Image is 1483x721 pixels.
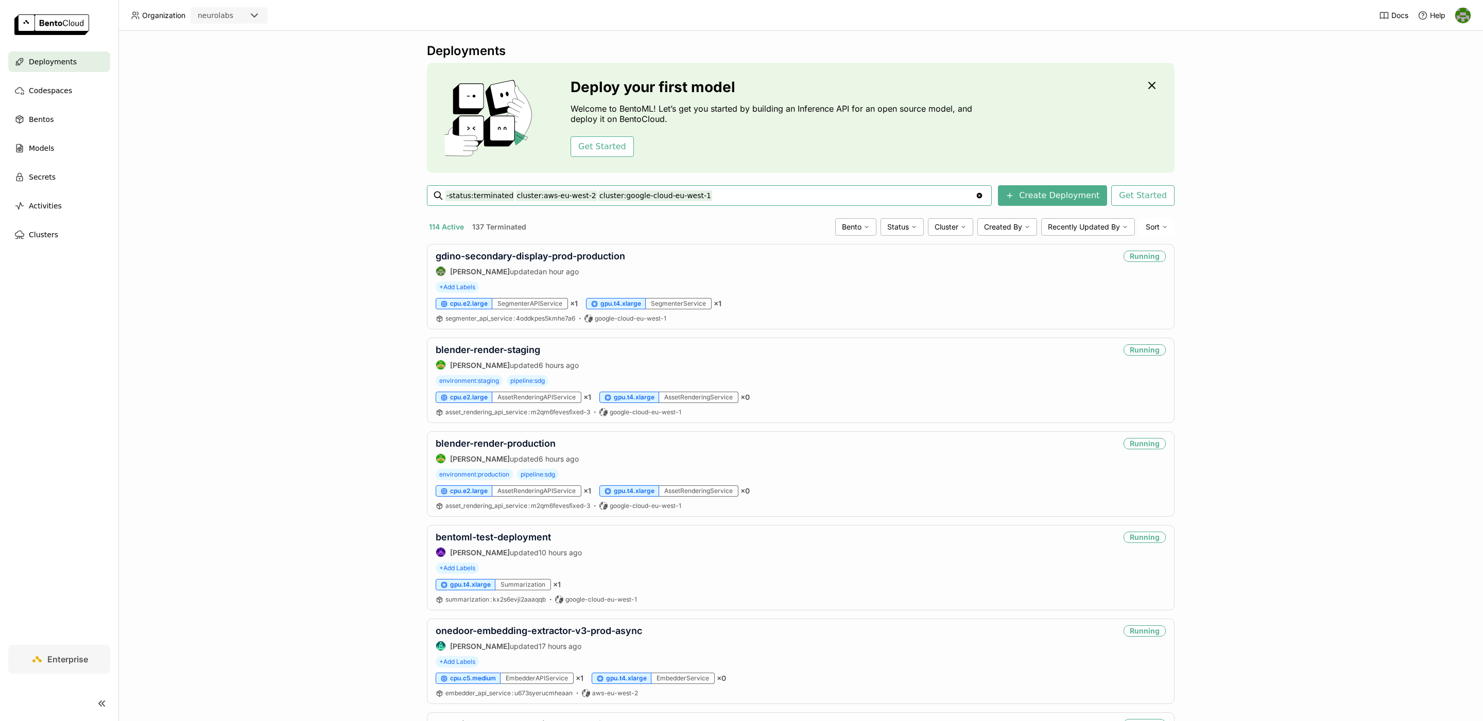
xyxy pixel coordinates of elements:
a: embedder_api_service:u673syerucmheaan [445,689,573,697]
img: logo [14,14,89,35]
img: Toby Thomas [1455,8,1471,23]
span: Sort [1146,222,1160,232]
div: EmbedderAPIService [501,673,574,684]
img: Toby Thomas [436,267,445,276]
div: AssetRenderingService [659,392,738,403]
span: × 1 [570,299,578,308]
a: bentoml-test-deployment [436,532,551,542]
input: Search [445,187,975,204]
span: +Add Labels [436,562,479,574]
a: Secrets [8,167,110,187]
div: Summarization [495,579,551,590]
span: environment:staging [436,375,503,386]
div: updated [436,641,642,651]
img: Steve Guo [436,454,445,463]
span: × 1 [576,674,583,683]
span: × 0 [740,393,750,402]
span: cpu.e2.large [450,300,488,308]
span: : [528,408,530,416]
strong: [PERSON_NAME] [450,267,510,276]
span: × 0 [717,674,726,683]
div: updated [436,453,579,464]
button: Get Started [571,136,634,157]
div: Cluster [928,218,973,236]
span: asset_rendering_api_service m2qm6fevesfixed-3 [445,408,590,416]
span: : [528,502,530,509]
span: Help [1430,11,1445,20]
span: Models [29,142,54,154]
div: Help [1418,10,1445,21]
button: Get Started [1111,185,1175,206]
svg: Clear value [975,191,984,200]
span: pipeline:sdg [517,469,559,480]
a: blender-render-staging [436,344,540,355]
span: Enterprise [47,654,88,664]
span: Created By [984,222,1022,232]
span: embedder_api_service u673syerucmheaan [445,689,573,697]
a: gdino-secondary-display-prod-production [436,251,625,261]
span: : [513,314,515,322]
div: Deployments [427,43,1175,59]
a: onedoor-embedding-extractor-v3-prod-async [436,625,642,636]
input: Selected neurolabs. [234,11,235,21]
a: Deployments [8,51,110,72]
strong: [PERSON_NAME] [450,454,510,463]
div: SegmenterAPIService [492,298,568,309]
div: Running [1124,344,1166,356]
div: SegmenterService [646,298,712,309]
div: AssetRenderingAPIService [492,485,581,497]
span: gpu.t4.xlarge [450,581,491,589]
span: : [490,595,492,603]
span: cpu.e2.large [450,487,488,495]
span: 10 hours ago [539,548,582,557]
span: Deployments [29,56,77,68]
div: AssetRenderingService [659,485,738,497]
span: Codespaces [29,84,72,97]
a: summarization:kx2s6evji2aaaqqb [445,595,546,604]
a: asset_rendering_api_service:m2qm6fevesfixed-3 [445,408,590,416]
span: Docs [1391,11,1408,20]
span: cpu.e2.large [450,393,488,401]
strong: [PERSON_NAME] [450,548,510,557]
a: blender-render-production [436,438,556,449]
span: aws-eu-west-2 [592,689,638,697]
p: Welcome to BentoML! Let’s get you started by building an Inference API for an open source model, ... [571,103,977,124]
div: Recently Updated By [1041,218,1135,236]
span: Bentos [29,113,54,126]
span: +Add Labels [436,282,479,293]
span: Secrets [29,171,56,183]
span: Activities [29,200,62,212]
span: cpu.c5.medium [450,674,496,682]
span: gpu.t4.xlarge [614,487,654,495]
div: updated [436,266,625,276]
a: asset_rendering_api_service:m2qm6fevesfixed-3 [445,502,590,510]
div: Status [881,218,924,236]
div: Running [1124,251,1166,262]
span: gpu.t4.xlarge [606,674,647,682]
span: × 1 [583,393,591,402]
span: google-cloud-eu-west-1 [595,314,666,323]
div: EmbedderService [651,673,715,684]
div: AssetRenderingAPIService [492,392,581,403]
img: Calin Cojocaru [436,641,445,650]
span: Recently Updated By [1048,222,1120,232]
span: 17 hours ago [539,642,581,650]
span: environment:production [436,469,513,480]
span: : [512,689,513,697]
span: asset_rendering_api_service m2qm6fevesfixed-3 [445,502,590,509]
button: Create Deployment [998,185,1107,206]
span: 6 hours ago [539,454,579,463]
div: updated [436,547,582,557]
span: google-cloud-eu-west-1 [610,502,681,510]
span: gpu.t4.xlarge [614,393,654,401]
div: Sort [1139,218,1175,236]
span: Cluster [935,222,958,232]
span: Clusters [29,228,58,241]
strong: [PERSON_NAME] [450,361,510,370]
strong: [PERSON_NAME] [450,642,510,650]
span: an hour ago [539,267,579,276]
a: Models [8,138,110,159]
span: summarization kx2s6evji2aaaqqb [445,595,546,603]
div: Running [1124,625,1166,637]
a: Codespaces [8,80,110,101]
